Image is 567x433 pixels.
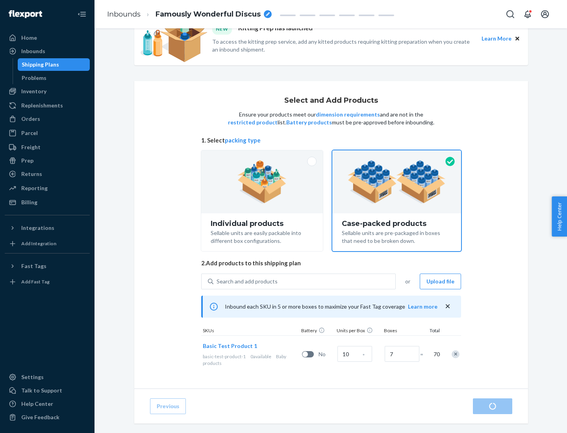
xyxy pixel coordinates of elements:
[5,99,90,112] a: Replenishments
[5,45,90,57] a: Inbounds
[21,224,54,232] div: Integrations
[284,97,378,105] h1: Select and Add Products
[5,196,90,209] a: Billing
[444,302,452,311] button: close
[21,157,33,165] div: Prep
[342,228,452,245] div: Sellable units are pre-packaged in boxes that need to be broken down.
[5,127,90,139] a: Parcel
[5,168,90,180] a: Returns
[537,6,553,22] button: Open account menu
[22,74,46,82] div: Problems
[382,327,422,335] div: Boxes
[5,31,90,44] a: Home
[212,38,474,54] p: To access the kitting prep service, add any kitted products requiring kitting preparation when yo...
[21,373,44,381] div: Settings
[452,350,460,358] div: Remove Item
[225,136,261,144] button: packing type
[18,58,90,71] a: Shipping Plans
[5,154,90,167] a: Prep
[74,6,90,22] button: Close Navigation
[5,85,90,98] a: Inventory
[201,259,461,267] span: 2. Add products to this shipping plan
[5,371,90,383] a: Settings
[482,34,511,43] button: Learn More
[203,353,246,359] span: basic-test-product-1
[203,342,257,349] span: Basic Test Product 1
[316,111,380,118] button: dimension requirements
[342,220,452,228] div: Case-packed products
[228,118,278,126] button: restricted product
[237,160,287,204] img: individual-pack.facf35554cb0f1810c75b2bd6df2d64e.png
[201,327,300,335] div: SKUs
[21,198,37,206] div: Billing
[150,398,186,414] button: Previous
[107,10,141,19] a: Inbounds
[5,113,90,125] a: Orders
[217,278,278,285] div: Search and add products
[21,413,59,421] div: Give Feedback
[21,240,56,247] div: Add Integration
[21,129,38,137] div: Parcel
[21,34,37,42] div: Home
[5,260,90,272] button: Fast Tags
[5,276,90,288] a: Add Fast Tag
[203,353,299,366] div: Baby products
[5,141,90,154] a: Freight
[5,384,90,397] a: Talk to Support
[201,136,461,144] span: 1. Select
[238,24,313,34] p: Kitting Prep has launched
[420,350,428,358] span: =
[21,87,46,95] div: Inventory
[300,327,335,335] div: Battery
[156,9,261,20] span: Famously Wonderful Discus
[420,274,461,289] button: Upload file
[335,327,382,335] div: Units per Box
[21,262,46,270] div: Fast Tags
[348,160,446,204] img: case-pack.59cecea509d18c883b923b81aeac6d0b.png
[520,6,535,22] button: Open notifications
[9,10,42,18] img: Flexport logo
[5,411,90,424] button: Give Feedback
[211,228,313,245] div: Sellable units are easily packable into different box configurations.
[337,346,372,362] input: Case Quantity
[405,278,410,285] span: or
[211,220,313,228] div: Individual products
[227,111,435,126] p: Ensure your products meet our and are not in the list. must be pre-approved before inbounding.
[286,118,332,126] button: Battery products
[422,327,441,335] div: Total
[408,303,437,311] button: Learn more
[212,24,232,34] div: NEW
[21,387,62,394] div: Talk to Support
[385,346,419,362] input: Number of boxes
[101,3,278,26] ol: breadcrumbs
[21,278,50,285] div: Add Fast Tag
[513,34,522,43] button: Close
[21,143,41,151] div: Freight
[21,400,53,408] div: Help Center
[250,353,271,359] span: 0 available
[21,170,42,178] div: Returns
[203,342,257,350] button: Basic Test Product 1
[432,350,440,358] span: 70
[22,61,59,68] div: Shipping Plans
[201,296,461,318] div: Inbound each SKU in 5 or more boxes to maximize your Fast Tag coverage
[21,184,48,192] div: Reporting
[5,237,90,250] a: Add Integration
[5,398,90,410] a: Help Center
[5,222,90,234] button: Integrations
[21,115,40,123] div: Orders
[319,350,334,358] span: No
[5,182,90,194] a: Reporting
[18,72,90,84] a: Problems
[21,47,45,55] div: Inbounds
[21,102,63,109] div: Replenishments
[502,6,518,22] button: Open Search Box
[552,196,567,237] button: Help Center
